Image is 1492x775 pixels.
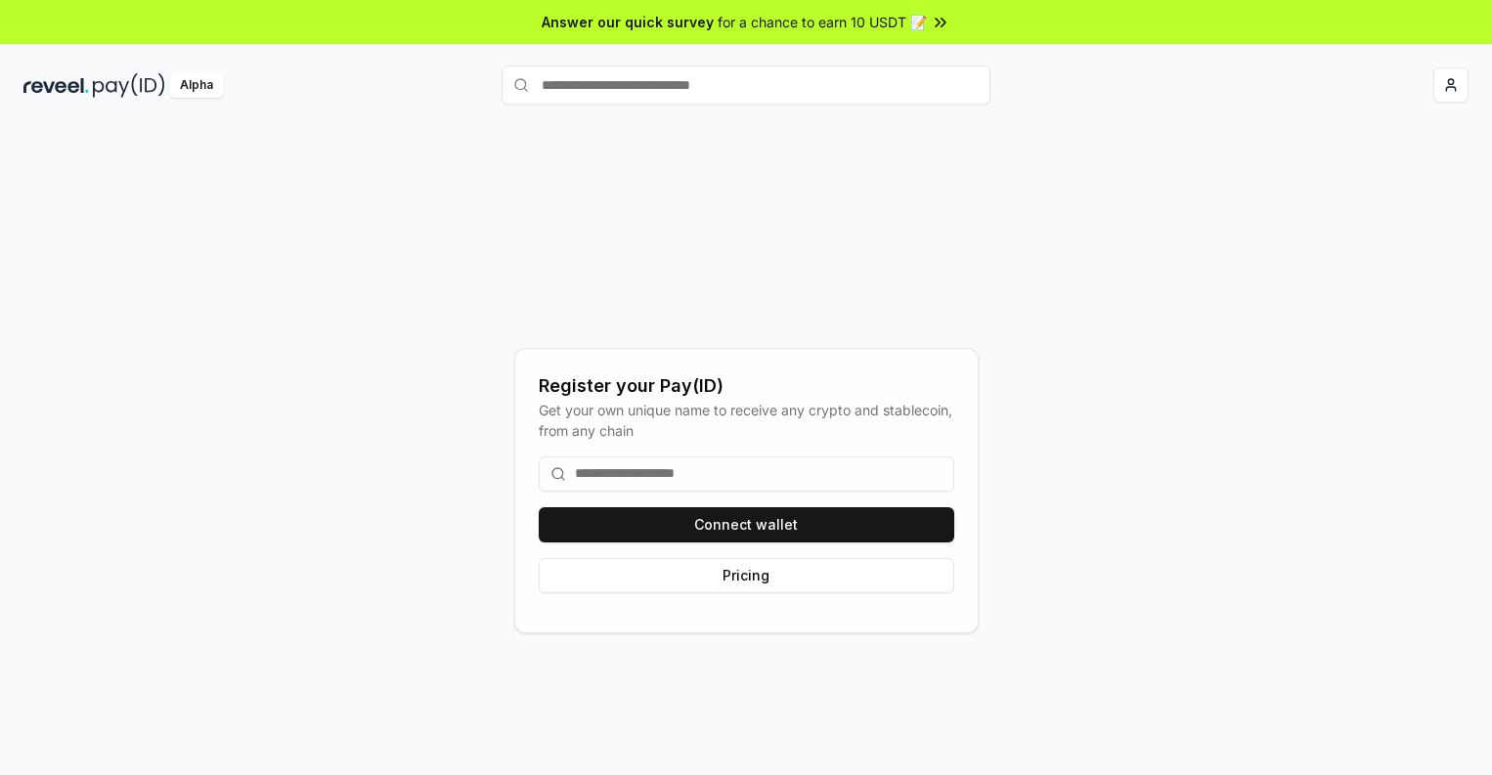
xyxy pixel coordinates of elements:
span: Answer our quick survey [542,12,714,32]
div: Get your own unique name to receive any crypto and stablecoin, from any chain [539,400,954,441]
div: Alpha [169,73,224,98]
span: for a chance to earn 10 USDT 📝 [718,12,927,32]
button: Connect wallet [539,507,954,542]
img: reveel_dark [23,73,89,98]
img: pay_id [93,73,165,98]
div: Register your Pay(ID) [539,372,954,400]
button: Pricing [539,558,954,593]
